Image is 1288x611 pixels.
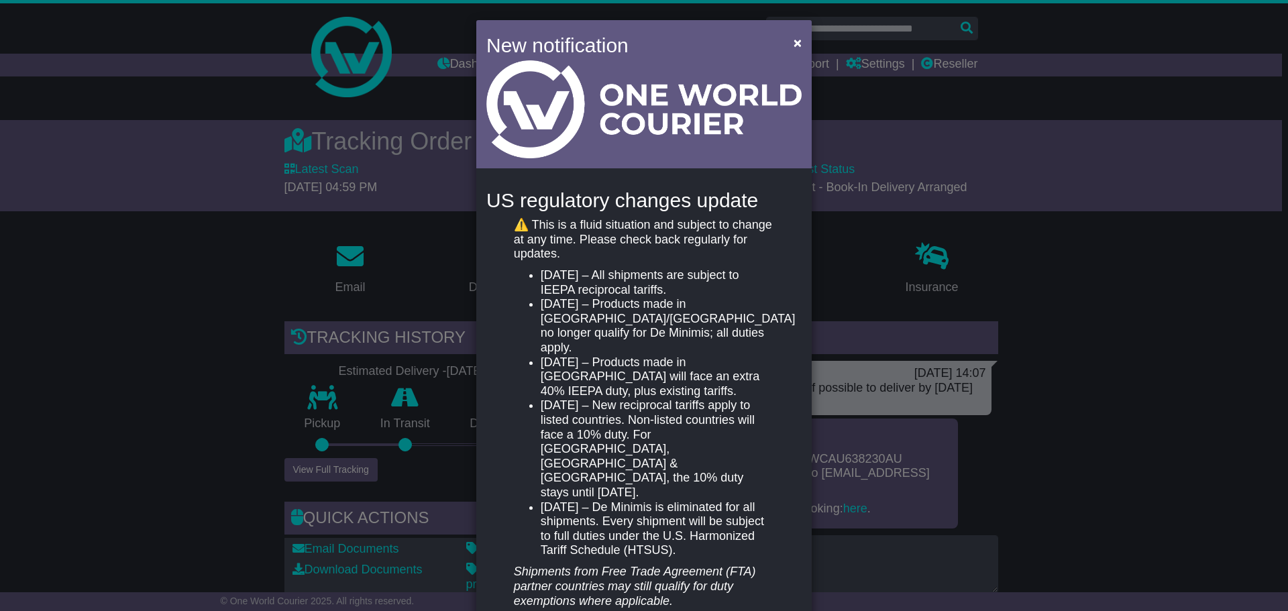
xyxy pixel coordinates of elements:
[541,500,774,558] li: [DATE] – De Minimis is eliminated for all shipments. Every shipment will be subject to full dutie...
[486,189,802,211] h4: US regulatory changes update
[514,565,756,607] em: Shipments from Free Trade Agreement (FTA) partner countries may still qualify for duty exemptions...
[787,29,808,56] button: Close
[794,35,802,50] span: ×
[541,398,774,500] li: [DATE] – New reciprocal tariffs apply to listed countries. Non-listed countries will face a 10% d...
[486,60,802,158] img: Light
[486,30,774,60] h4: New notification
[514,218,774,262] p: ⚠️ This is a fluid situation and subject to change at any time. Please check back regularly for u...
[541,297,774,355] li: [DATE] – Products made in [GEOGRAPHIC_DATA]/[GEOGRAPHIC_DATA] no longer qualify for De Minimis; a...
[541,355,774,399] li: [DATE] – Products made in [GEOGRAPHIC_DATA] will face an extra 40% IEEPA duty, plus existing tari...
[541,268,774,297] li: [DATE] – All shipments are subject to IEEPA reciprocal tariffs.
